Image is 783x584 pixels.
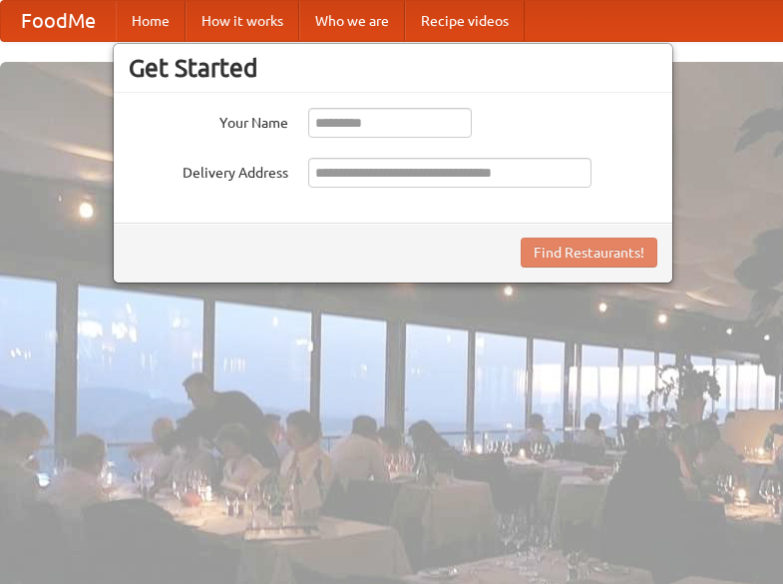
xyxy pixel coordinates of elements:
[186,1,299,41] a: How it works
[405,1,525,41] a: Recipe videos
[129,53,657,83] h3: Get Started
[521,238,657,268] button: Find Restaurants!
[1,1,116,41] a: FoodMe
[116,1,186,41] a: Home
[299,1,405,41] a: Who we are
[129,108,288,133] label: Your Name
[129,158,288,183] label: Delivery Address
